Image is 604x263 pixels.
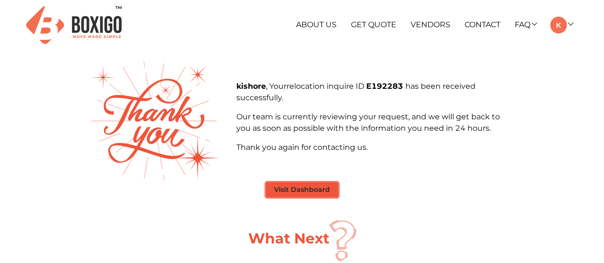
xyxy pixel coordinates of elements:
img: question [329,220,356,261]
a: Vendors [411,20,450,29]
b: E192283 [366,82,405,91]
img: thank-you [91,62,220,180]
a: Contact [465,20,500,29]
a: About Us [296,20,337,29]
span: relocation [286,82,326,91]
p: Thank you again for contacting us. [236,142,514,153]
p: Our team is currently reviewing your request, and we will get back to you as soon as possible wit... [236,111,514,134]
button: Visit Dashboard [266,182,338,197]
p: , Your inquire ID has been received successfully. [236,81,514,104]
img: Boxigo [26,6,122,44]
a: Get Quote [351,20,396,29]
h1: What Next [248,230,329,247]
a: FAQ [514,20,536,29]
b: kishore [236,82,265,91]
